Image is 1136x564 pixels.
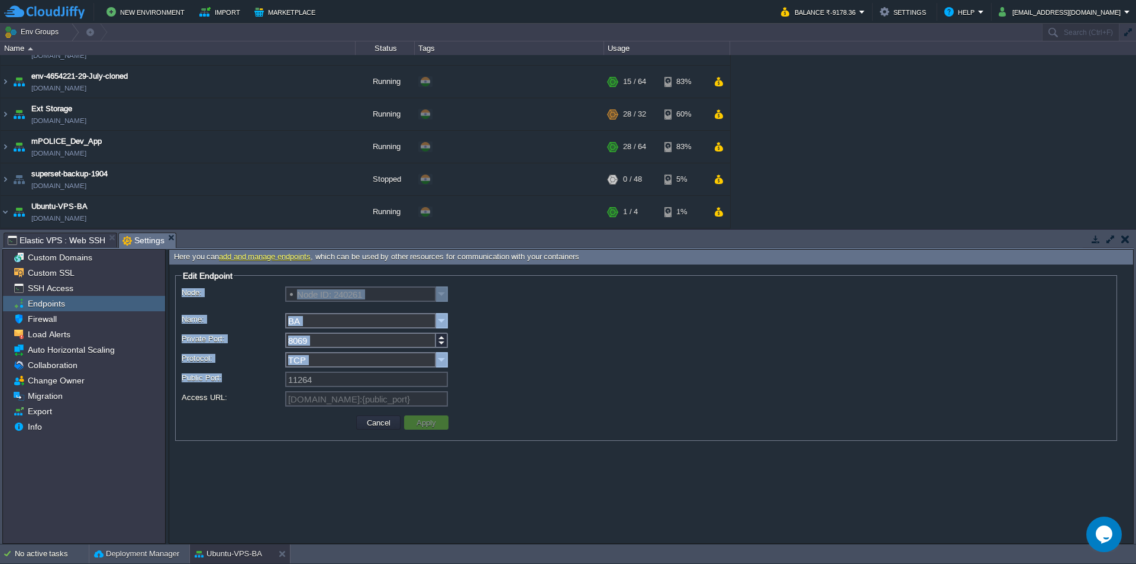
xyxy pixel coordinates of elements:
div: 83% [664,131,703,163]
div: Running [356,66,415,98]
a: Custom Domains [25,252,94,263]
button: Apply [413,417,440,428]
button: Env Groups [4,24,63,40]
a: Export [25,406,54,417]
a: Load Alerts [25,329,72,340]
a: Collaboration [25,360,79,370]
span: Elastic VPS : Web SSH [8,233,105,247]
label: Private Port: [182,333,284,345]
button: Balance ₹-9178.36 [781,5,859,19]
a: SSH Access [25,283,75,294]
a: Info [25,421,44,432]
div: Tags [415,41,603,55]
span: [DOMAIN_NAME] [31,213,86,225]
img: AMDAwAAAACH5BAEAAAAALAAAAAABAAEAAAICRAEAOw== [11,164,27,196]
a: [DOMAIN_NAME] [31,181,86,192]
div: Name [1,41,355,55]
a: Ext Storage [31,104,72,115]
button: Help [944,5,978,19]
button: Settings [880,5,930,19]
button: Deployment Manager [94,548,179,560]
a: Endpoints [25,298,67,309]
a: [DOMAIN_NAME] [31,50,86,62]
a: superset-backup-1904 [31,169,108,181]
div: Running [356,99,415,131]
a: Ubuntu-VPS-BA [31,201,88,213]
button: Import [199,5,244,19]
img: AMDAwAAAACH5BAEAAAAALAAAAAABAAEAAAICRAEAOw== [1,99,10,131]
button: Ubuntu-VPS-BA [195,548,262,560]
div: 83% [664,66,703,98]
button: Marketplace [254,5,319,19]
div: Stopped [356,164,415,196]
div: 60% [664,99,703,131]
a: Migration [25,391,64,401]
div: Status [356,41,414,55]
a: mPOLICE_Dev_App [31,136,102,148]
a: [DOMAIN_NAME] [31,83,86,95]
img: AMDAwAAAACH5BAEAAAAALAAAAAABAAEAAAICRAEAOw== [28,47,33,50]
div: 15 / 64 [623,66,646,98]
a: Custom SSL [25,268,76,278]
a: add and manage endpoints [219,252,311,261]
iframe: chat widget [1086,517,1124,552]
label: Protocol: [182,352,284,365]
img: AMDAwAAAACH5BAEAAAAALAAAAAABAAEAAAICRAEAOw== [11,99,27,131]
a: env-4654221-29-July-cloned [31,71,128,83]
img: AMDAwAAAACH5BAEAAAAALAAAAAABAAEAAAICRAEAOw== [11,196,27,228]
label: Public Port: [182,372,284,384]
button: [EMAIL_ADDRESS][DOMAIN_NAME] [999,5,1124,19]
label: Name: [182,313,284,325]
img: AMDAwAAAACH5BAEAAAAALAAAAAABAAEAAAICRAEAOw== [1,164,10,196]
a: [DOMAIN_NAME] [31,148,86,160]
div: 28 / 32 [623,99,646,131]
img: AMDAwAAAACH5BAEAAAAALAAAAAABAAEAAAICRAEAOw== [1,131,10,163]
div: 1 / 4 [623,196,638,228]
div: Running [356,196,415,228]
div: No active tasks [15,544,89,563]
img: AMDAwAAAACH5BAEAAAAALAAAAAABAAEAAAICRAEAOw== [11,131,27,163]
div: 5% [664,164,703,196]
div: 28 / 64 [623,131,646,163]
div: 0 / 48 [623,164,642,196]
label: Access URL: [182,391,284,404]
span: Edit Endpoint [183,271,233,281]
span: [DOMAIN_NAME] [31,115,86,127]
span: Settings [122,233,164,248]
div: Usage [605,41,730,55]
img: AMDAwAAAACH5BAEAAAAALAAAAAABAAEAAAICRAEAOw== [11,66,27,98]
div: 1% [664,196,703,228]
div: Running [356,131,415,163]
button: Cancel [363,417,394,428]
img: AMDAwAAAACH5BAEAAAAALAAAAAABAAEAAAICRAEAOw== [1,196,10,228]
img: CloudJiffy [4,5,85,20]
div: Here you can , which can be used by other resources for communication with your containers [169,250,1133,265]
a: Firewall [25,314,59,324]
label: Node: [182,286,284,299]
img: AMDAwAAAACH5BAEAAAAALAAAAAABAAEAAAICRAEAOw== [1,66,10,98]
a: Auto Horizontal Scaling [25,344,117,355]
a: Change Owner [25,375,86,386]
button: New Environment [106,5,188,19]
